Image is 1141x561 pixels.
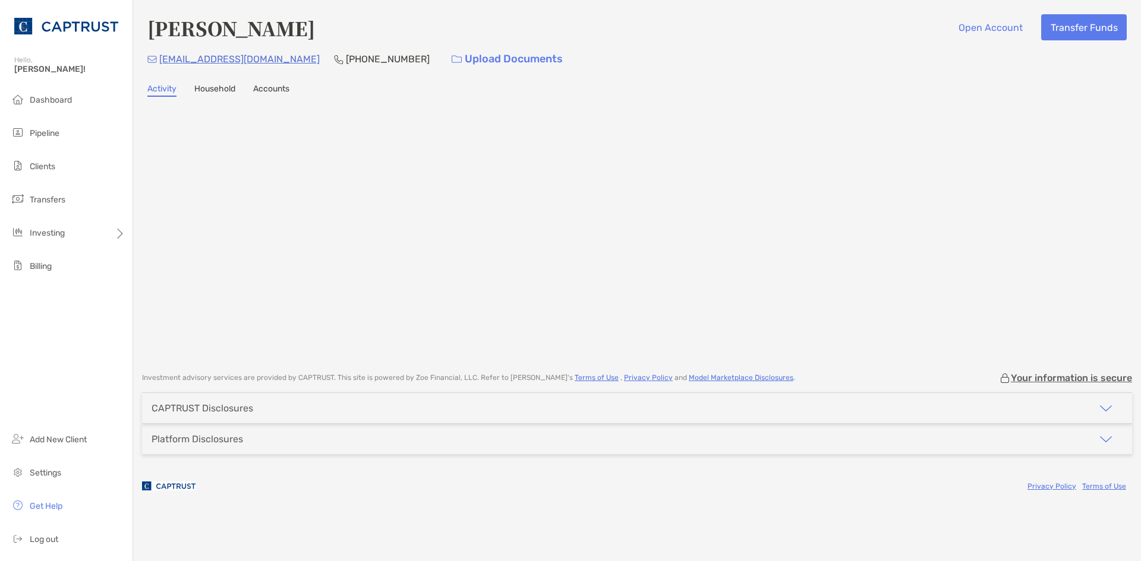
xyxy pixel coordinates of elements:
[152,433,243,445] div: Platform Disclosures
[142,373,795,382] p: Investment advisory services are provided by CAPTRUST . This site is powered by Zoe Financial, LL...
[30,161,55,172] span: Clients
[11,92,25,106] img: dashboard icon
[30,501,62,511] span: Get Help
[147,14,315,42] h4: [PERSON_NAME]
[30,128,59,138] span: Pipeline
[452,55,462,64] img: button icon
[30,95,72,105] span: Dashboard
[11,125,25,140] img: pipeline icon
[253,84,289,97] a: Accounts
[159,52,320,66] p: [EMAIL_ADDRESS][DOMAIN_NAME]
[147,56,157,63] img: Email Icon
[194,84,235,97] a: Household
[444,46,570,72] a: Upload Documents
[142,473,196,499] img: company logo
[624,373,673,382] a: Privacy Policy
[334,55,343,64] img: Phone Icon
[11,465,25,479] img: settings icon
[1099,401,1113,416] img: icon arrow
[147,84,176,97] a: Activity
[11,432,25,446] img: add_new_client icon
[1027,482,1076,490] a: Privacy Policy
[1011,372,1132,383] p: Your information is secure
[1082,482,1126,490] a: Terms of Use
[11,498,25,512] img: get-help icon
[1041,14,1127,40] button: Transfer Funds
[11,225,25,239] img: investing icon
[30,261,52,271] span: Billing
[11,192,25,206] img: transfers icon
[1099,432,1113,446] img: icon arrow
[30,228,65,238] span: Investing
[30,468,61,478] span: Settings
[152,402,253,414] div: CAPTRUST Disclosures
[30,435,87,445] span: Add New Client
[30,534,58,544] span: Log out
[30,195,65,205] span: Transfers
[14,5,118,47] img: CAPTRUST Logo
[11,531,25,546] img: logout icon
[14,64,125,74] span: [PERSON_NAME]!
[575,373,619,382] a: Terms of Use
[689,373,793,382] a: Model Marketplace Disclosures
[346,52,430,66] p: [PHONE_NUMBER]
[11,159,25,173] img: clients icon
[949,14,1032,40] button: Open Account
[11,258,25,272] img: billing icon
